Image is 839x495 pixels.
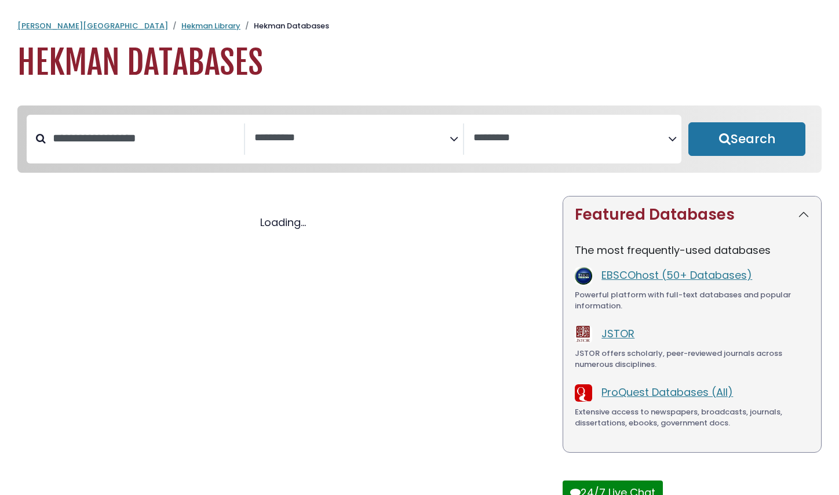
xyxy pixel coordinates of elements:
h1: Hekman Databases [17,43,822,82]
a: [PERSON_NAME][GEOGRAPHIC_DATA] [17,20,168,31]
div: Extensive access to newspapers, broadcasts, journals, dissertations, ebooks, government docs. [575,406,809,429]
nav: Search filters [17,105,822,173]
a: EBSCOhost (50+ Databases) [601,268,752,282]
p: The most frequently-used databases [575,242,809,258]
textarea: Search [473,132,668,144]
nav: breadcrumb [17,20,822,32]
a: JSTOR [601,326,634,341]
a: Hekman Library [181,20,240,31]
div: Loading... [17,214,549,230]
div: JSTOR offers scholarly, peer-reviewed journals across numerous disciplines. [575,348,809,370]
li: Hekman Databases [240,20,329,32]
button: Featured Databases [563,196,821,233]
textarea: Search [254,132,449,144]
div: Powerful platform with full-text databases and popular information. [575,289,809,312]
button: Submit for Search Results [688,122,805,156]
a: ProQuest Databases (All) [601,385,733,399]
input: Search database by title or keyword [46,129,244,148]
